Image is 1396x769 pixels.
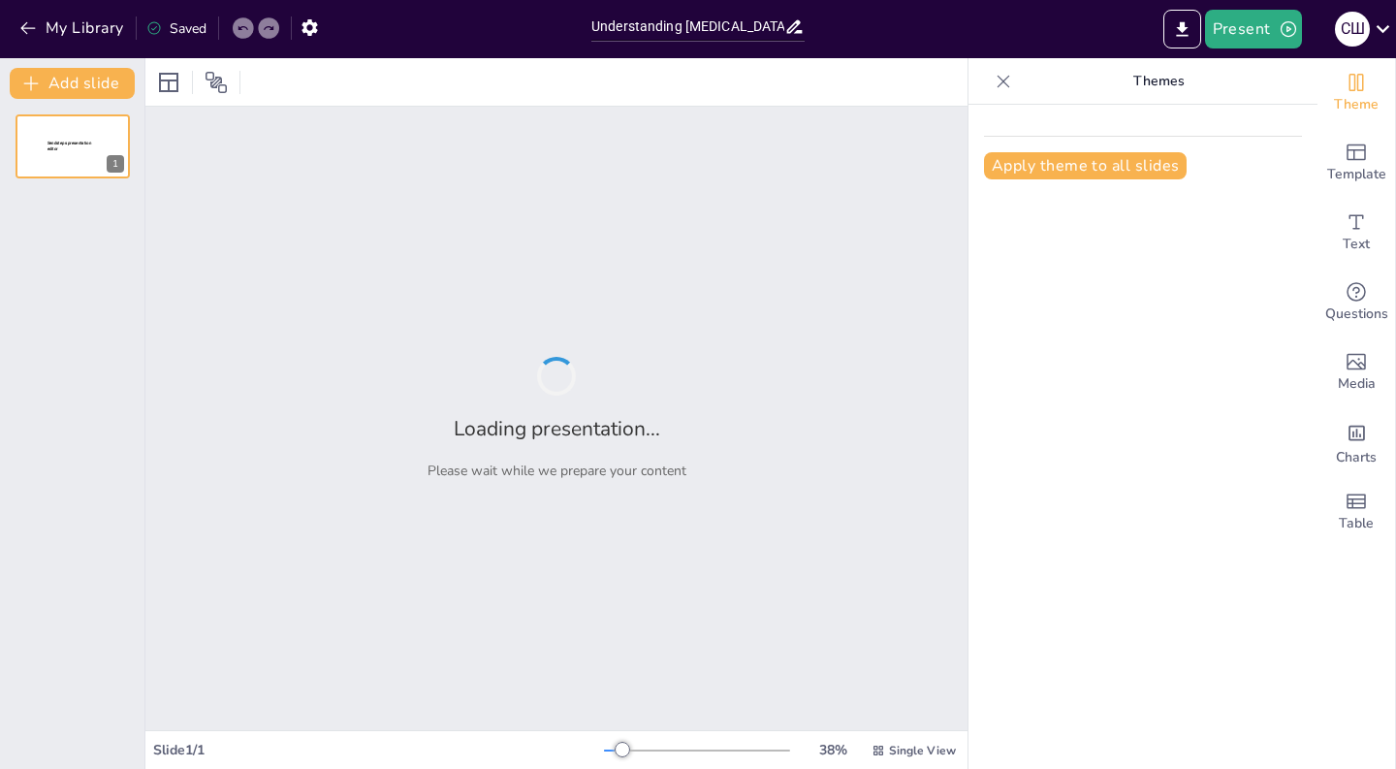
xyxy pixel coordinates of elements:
button: С Ш [1335,10,1370,48]
div: Add charts and graphs [1317,407,1395,477]
div: Add images, graphics, shapes or video [1317,337,1395,407]
span: Position [205,71,228,94]
input: Insert title [591,13,784,41]
span: Sendsteps presentation editor [48,141,91,151]
div: 38 % [809,741,856,759]
span: Theme [1334,94,1379,115]
div: Add a table [1317,477,1395,547]
button: Add slide [10,68,135,99]
div: Slide 1 / 1 [153,741,604,759]
p: Themes [1019,58,1298,105]
div: Add ready made slides [1317,128,1395,198]
div: Layout [153,67,184,98]
div: Saved [146,19,206,38]
p: Please wait while we prepare your content [428,462,686,480]
div: Get real-time input from your audience [1317,268,1395,337]
div: 1 [107,155,124,173]
h2: Loading presentation... [454,415,660,442]
span: Charts [1336,447,1377,468]
span: Media [1338,373,1376,395]
span: Table [1339,513,1374,534]
div: Change the overall theme [1317,58,1395,128]
button: Present [1205,10,1302,48]
span: Single View [889,743,956,758]
button: Export to PowerPoint [1163,10,1201,48]
button: My Library [15,13,132,44]
span: Text [1343,234,1370,255]
div: Add text boxes [1317,198,1395,268]
div: С Ш [1335,12,1370,47]
div: 1 [16,114,130,178]
span: Questions [1325,304,1388,325]
button: Apply theme to all slides [984,152,1187,179]
span: Template [1327,164,1386,185]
